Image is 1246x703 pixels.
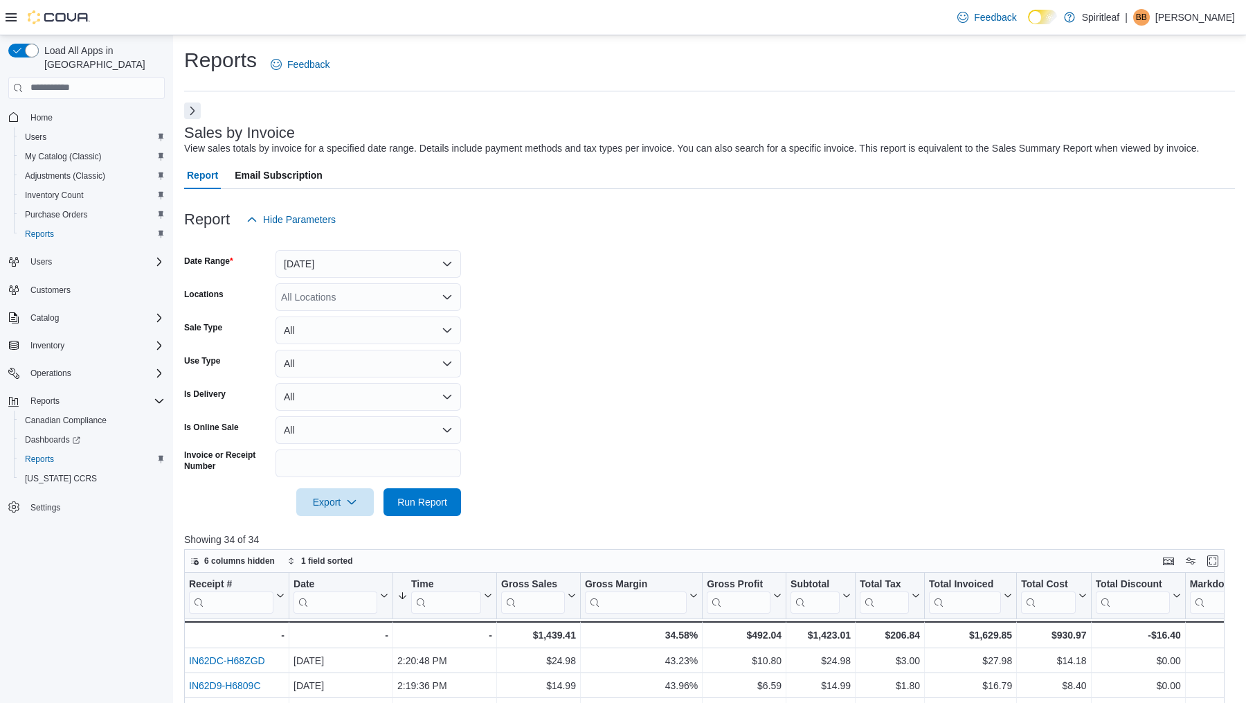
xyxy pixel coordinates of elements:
div: Total Cost [1021,578,1075,613]
button: 1 field sorted [282,553,359,569]
a: Reports [19,451,60,468]
span: Reports [25,393,165,409]
nav: Complex example [8,102,165,553]
button: Date [294,578,388,613]
a: Canadian Compliance [19,412,112,429]
button: Users [14,127,170,147]
button: Receipt # [189,578,285,613]
span: Purchase Orders [19,206,165,223]
span: Dashboards [25,434,80,445]
button: Total Invoiced [929,578,1012,613]
h3: Sales by Invoice [184,125,295,141]
button: Enter fullscreen [1204,553,1221,569]
button: All [276,383,461,411]
button: Users [25,253,57,270]
span: Reports [19,451,165,468]
div: Time [411,578,481,613]
button: Customers [3,280,170,300]
span: Settings [25,498,165,515]
span: Catalog [25,310,165,326]
button: Settings [3,497,170,517]
span: [US_STATE] CCRS [25,473,97,484]
a: IN62D9-H6809C [189,680,261,691]
button: Inventory [25,337,70,354]
div: [DATE] [294,677,388,694]
button: All [276,350,461,377]
button: [DATE] [276,250,461,278]
a: [US_STATE] CCRS [19,470,102,487]
span: Hide Parameters [263,213,336,226]
div: $1,439.41 [501,627,576,643]
button: Operations [3,364,170,383]
button: Gross Profit [707,578,782,613]
button: 6 columns hidden [185,553,280,569]
a: Customers [25,282,76,299]
button: Inventory [3,336,170,355]
div: 34.58% [585,627,698,643]
span: Reports [30,395,60,407]
button: Subtotal [791,578,851,613]
div: $14.18 [1021,652,1086,669]
div: Total Cost [1021,578,1075,591]
div: Total Invoiced [929,578,1001,613]
button: Reports [3,391,170,411]
span: 6 columns hidden [204,555,275,567]
div: -$16.40 [1096,627,1181,643]
div: $8.40 [1021,677,1086,694]
span: Reports [25,454,54,465]
div: $3.00 [860,652,920,669]
span: Operations [25,365,165,382]
a: Inventory Count [19,187,89,204]
div: Total Invoiced [929,578,1001,591]
button: Total Tax [860,578,920,613]
div: - [188,627,285,643]
span: Users [25,253,165,270]
span: Catalog [30,312,59,323]
button: All [276,416,461,444]
span: Home [30,112,53,123]
div: $24.98 [501,652,576,669]
div: $0.00 [1096,677,1181,694]
span: Customers [30,285,71,296]
span: Users [25,132,46,143]
div: Time [411,578,481,591]
span: Dark Mode [1028,24,1029,25]
button: Canadian Compliance [14,411,170,430]
button: Operations [25,365,77,382]
a: Dashboards [14,430,170,450]
div: $0.00 [1096,652,1181,669]
span: Email Subscription [235,161,323,189]
div: Receipt # [189,578,273,591]
span: 1 field sorted [301,555,353,567]
button: Catalog [25,310,64,326]
div: $14.99 [501,677,576,694]
div: Bobby B [1133,9,1150,26]
div: Total Discount [1096,578,1170,613]
span: Washington CCRS [19,470,165,487]
span: Inventory Count [19,187,165,204]
button: Home [3,107,170,127]
button: All [276,317,461,344]
button: Purchase Orders [14,205,170,224]
p: Spiritleaf [1082,9,1119,26]
div: - [294,627,388,643]
div: $14.99 [791,677,851,694]
span: Purchase Orders [25,209,88,220]
span: Export [305,488,365,516]
button: Keyboard shortcuts [1160,553,1177,569]
span: Home [25,109,165,126]
a: Reports [19,226,60,242]
button: Reports [14,224,170,244]
span: BB [1136,9,1147,26]
span: Dashboards [19,431,165,448]
div: Subtotal [791,578,840,591]
button: Reports [25,393,65,409]
div: [DATE] [294,652,388,669]
div: $1,423.01 [791,627,851,643]
div: View sales totals by invoice for a specified date range. Details include payment methods and tax ... [184,141,1199,156]
button: Inventory Count [14,186,170,205]
input: Dark Mode [1028,10,1057,24]
button: Gross Margin [585,578,698,613]
span: Reports [25,229,54,240]
span: Adjustments (Classic) [25,170,105,181]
